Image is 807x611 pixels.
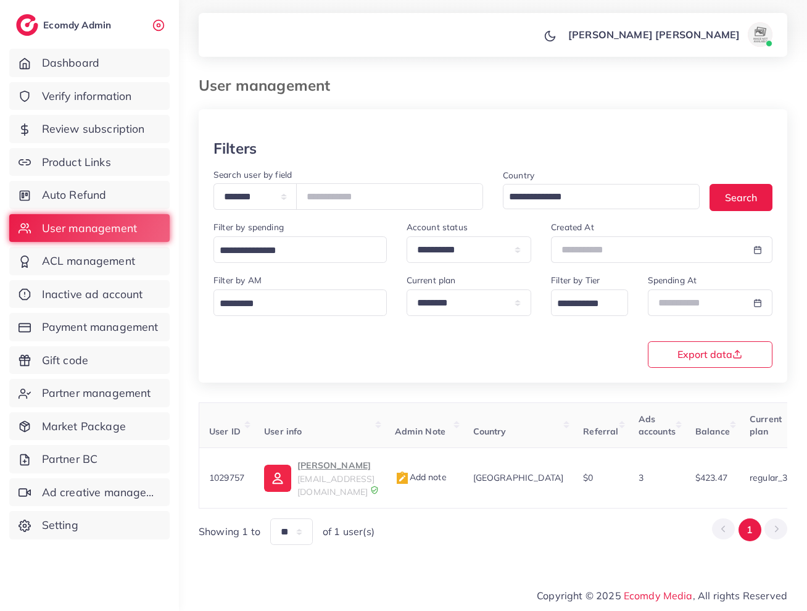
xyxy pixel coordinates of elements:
a: Partner management [9,379,170,407]
span: Verify information [42,88,132,104]
span: Auto Refund [42,187,107,203]
a: Ad creative management [9,478,170,507]
a: logoEcomdy Admin [16,14,114,36]
span: Setting [42,517,78,533]
a: Payment management [9,313,170,341]
a: User management [9,214,170,243]
span: Market Package [42,418,126,434]
a: ACL management [9,247,170,275]
span: Dashboard [42,55,99,71]
span: Payment management [42,319,159,335]
a: Auto Refund [9,181,170,209]
input: Search for option [553,294,611,314]
a: Product Links [9,148,170,177]
button: Go to page 1 [739,518,761,541]
div: Search for option [551,289,627,316]
ul: Pagination [712,518,787,541]
span: Ad creative management [42,484,160,501]
input: Search for option [215,294,371,314]
div: Search for option [213,236,387,263]
input: Search for option [215,241,371,260]
a: [PERSON_NAME] [PERSON_NAME]avatar [561,22,777,47]
a: Setting [9,511,170,539]
p: [PERSON_NAME] [PERSON_NAME] [568,27,740,42]
a: Gift code [9,346,170,375]
span: Partner management [42,385,151,401]
div: Search for option [503,184,700,209]
img: logo [16,14,38,36]
span: Inactive ad account [42,286,143,302]
span: Review subscription [42,121,145,137]
input: Search for option [505,188,684,207]
img: avatar [748,22,772,47]
a: Dashboard [9,49,170,77]
span: Partner BC [42,451,98,467]
a: Review subscription [9,115,170,143]
h2: Ecomdy Admin [43,19,114,31]
a: Partner BC [9,445,170,473]
span: Gift code [42,352,88,368]
a: Inactive ad account [9,280,170,309]
span: ACL management [42,253,135,269]
span: Product Links [42,154,111,170]
div: Search for option [213,289,387,316]
a: Market Package [9,412,170,441]
a: Verify information [9,82,170,110]
span: User management [42,220,137,236]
